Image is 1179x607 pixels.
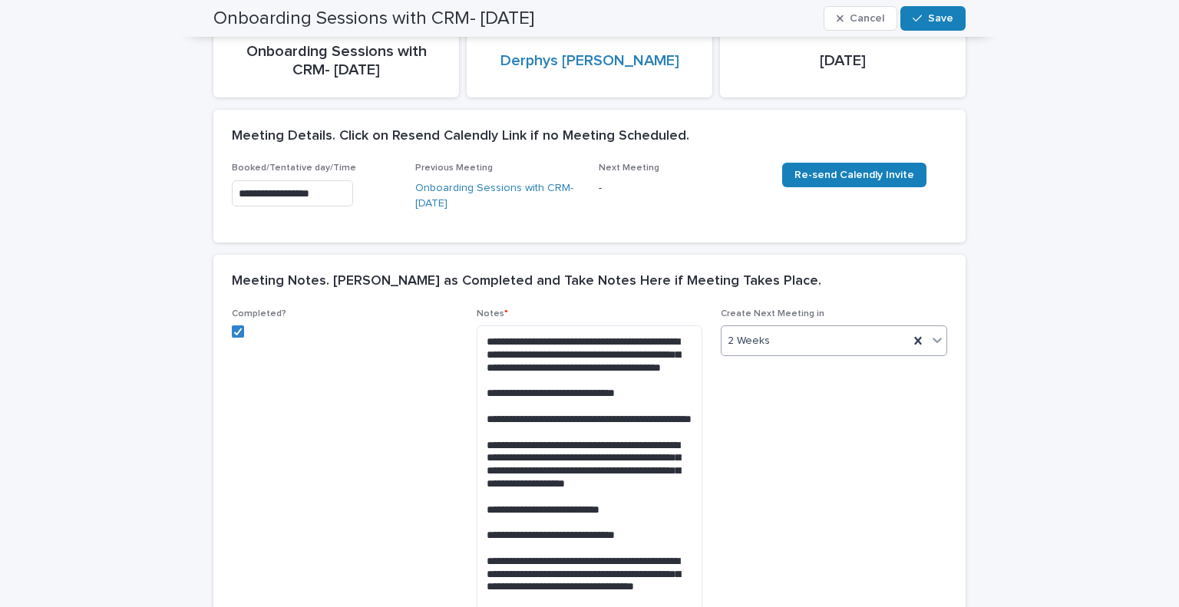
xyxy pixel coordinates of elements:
a: Re-send Calendly Invite [782,163,926,187]
p: Onboarding Sessions with CRM- [DATE] [232,42,441,79]
a: Onboarding Sessions with CRM- [DATE] [415,180,580,213]
span: Booked/Tentative day/Time [232,163,356,173]
span: Cancel [850,13,884,24]
p: [DATE] [738,51,947,70]
h2: Meeting Details. Click on Resend Calendly Link if no Meeting Scheduled. [232,128,689,145]
p: - [599,180,764,196]
h2: Onboarding Sessions with CRM- [DATE] [213,8,534,30]
h2: Meeting Notes. [PERSON_NAME] as Completed and Take Notes Here if Meeting Takes Place. [232,273,821,290]
span: Notes [477,309,508,318]
span: Completed? [232,309,286,318]
span: Re-send Calendly Invite [794,170,914,180]
span: 2 Weeks [728,333,770,349]
span: Next Meeting [599,163,659,173]
button: Save [900,6,966,31]
span: Previous Meeting [415,163,493,173]
span: Create Next Meeting in [721,309,824,318]
a: Derphys [PERSON_NAME] [500,51,679,70]
button: Cancel [824,6,897,31]
span: Save [928,13,953,24]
